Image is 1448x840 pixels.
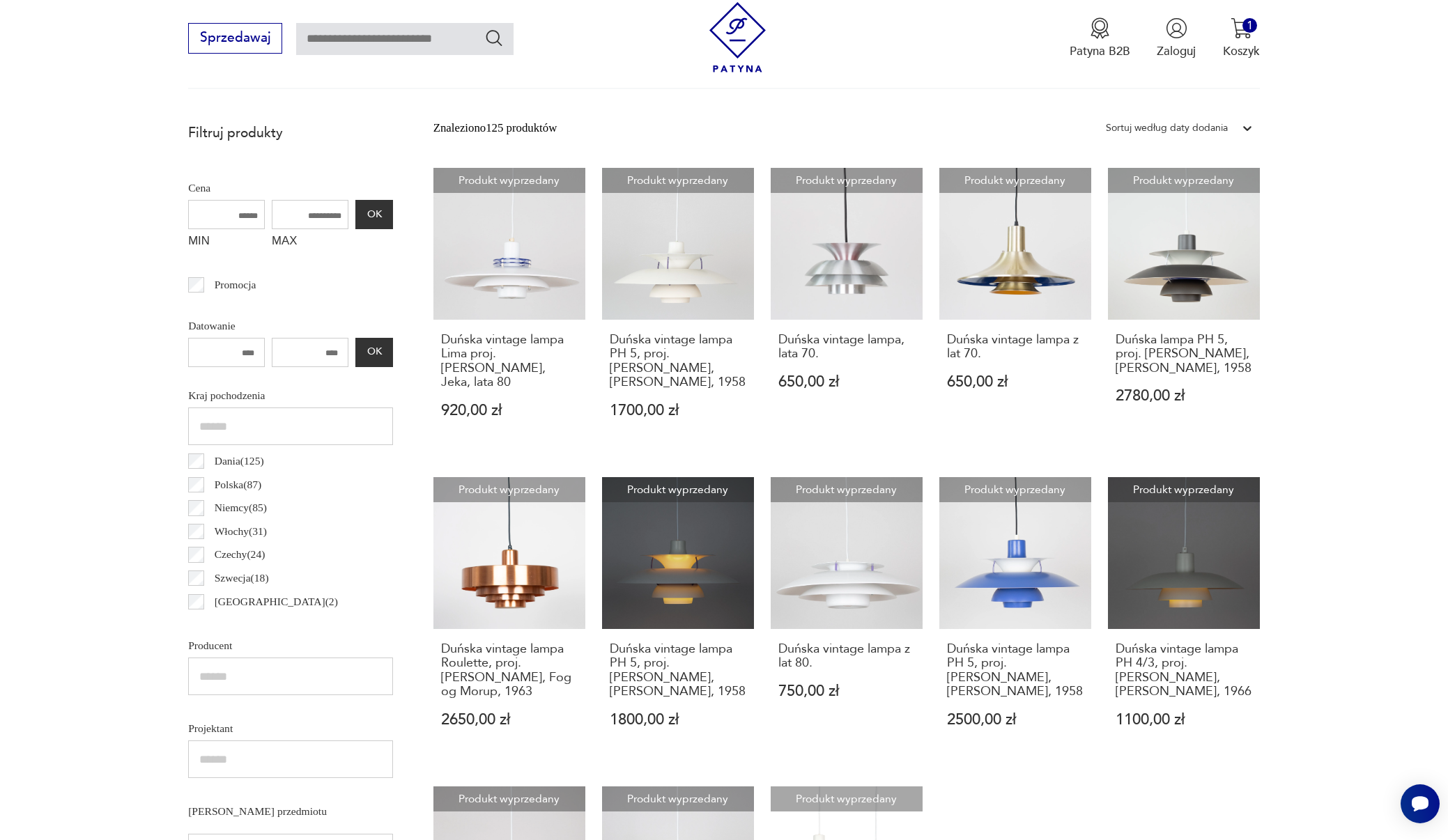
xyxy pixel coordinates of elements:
[702,2,773,72] img: Patyna - sklep z meblami i dekoracjami vintage
[1242,18,1257,33] div: 1
[778,333,915,361] h3: Duńska vintage lampa, lata 70.
[215,452,264,470] p: Dania ( 125 )
[441,403,578,418] p: 920,00 zł
[355,338,393,367] button: OK
[188,802,393,820] p: [PERSON_NAME] przedmiotu
[1089,17,1111,39] img: Ikona medalu
[1166,17,1187,39] img: Ikonka użytkownika
[610,403,746,418] p: 1700,00 zł
[771,168,923,451] a: Produkt wyprzedanyDuńska vintage lampa, lata 70.Duńska vintage lampa, lata 70.650,00 zł
[778,375,915,389] p: 650,00 zł
[1106,119,1228,137] div: Sortuj według daty dodania
[1116,333,1252,375] h3: Duńska lampa PH 5, proj. [PERSON_NAME], [PERSON_NAME], 1958
[215,593,338,611] p: [GEOGRAPHIC_DATA] ( 2 )
[771,477,923,760] a: Produkt wyprzedanyDuńska vintage lampa z lat 80.Duńska vintage lampa z lat 80.750,00 zł
[215,569,269,587] p: Szwecja ( 18 )
[433,168,585,451] a: Produkt wyprzedanyDuńska vintage lampa Lima proj. Kurt Wiborg, Jeka, lata 80Duńska vintage lampa ...
[778,642,915,671] h3: Duńska vintage lampa z lat 80.
[188,387,393,405] p: Kraj pochodzenia
[1401,784,1440,823] iframe: Smartsupp widget button
[602,477,754,760] a: Produkt wyprzedanyDuńska vintage lampa PH 5, proj. Poul Henningsen, Louis Poulsen, 1958Duńska vin...
[188,229,265,256] label: MIN
[215,522,267,540] p: Włochy ( 31 )
[188,179,393,197] p: Cena
[1070,17,1130,59] button: Patyna B2B
[1108,168,1260,451] a: Produkt wyprzedanyDuńska lampa PH 5, proj. Poul Henningsen, Louis Poulsen, 1958Duńska lampa PH 5,...
[1157,43,1196,59] p: Zaloguj
[441,713,578,727] p: 2650,00 zł
[433,119,557,137] div: Znaleziono 125 produktów
[1108,477,1260,760] a: Produkt wyprzedanyDuńska vintage lampa PH 4/3, proj. Poul Henningsen, Louis Poulsen, 1966Duńska v...
[602,168,754,451] a: Produkt wyprzedanyDuńska vintage lampa PH 5, proj. Poul Henningsen, Louis Poulsen, 1958Duńska vin...
[1116,389,1252,403] p: 2780,00 zł
[939,168,1091,451] a: Produkt wyprzedanyDuńska vintage lampa z lat 70.Duńska vintage lampa z lat 70.650,00 zł
[1157,17,1196,59] button: Zaloguj
[1231,17,1252,39] img: Ikona koszyka
[355,200,393,229] button: OK
[188,23,282,54] button: Sprzedawaj
[1070,17,1130,59] a: Ikona medaluPatyna B2B
[1116,713,1252,727] p: 1100,00 zł
[1223,17,1260,59] button: 1Koszyk
[610,333,746,390] h3: Duńska vintage lampa PH 5, proj. [PERSON_NAME], [PERSON_NAME], 1958
[1223,43,1260,59] p: Koszyk
[947,375,1084,389] p: 650,00 zł
[215,476,262,494] p: Polska ( 87 )
[441,642,578,699] h3: Duńska vintage lampa Roulette, proj. [PERSON_NAME], Fog og Morup, 1963
[215,545,265,563] p: Czechy ( 24 )
[947,642,1084,699] h3: Duńska vintage lampa PH 5, proj. [PERSON_NAME], [PERSON_NAME], 1958
[1070,43,1130,59] p: Patyna B2B
[441,333,578,390] h3: Duńska vintage lampa Lima proj. [PERSON_NAME], Jeka, lata 80
[778,684,915,699] p: 750,00 zł
[188,637,393,655] p: Producent
[1116,642,1252,699] h3: Duńska vintage lampa PH 4/3, proj. [PERSON_NAME], [PERSON_NAME], 1966
[610,642,746,699] h3: Duńska vintage lampa PH 5, proj. [PERSON_NAME], [PERSON_NAME], 1958
[188,33,282,45] a: Sprzedawaj
[939,477,1091,760] a: Produkt wyprzedanyDuńska vintage lampa PH 5, proj. Poul Henningsen, Louis Poulsen, 1958Duńska vin...
[215,616,338,634] p: [GEOGRAPHIC_DATA] ( 2 )
[272,229,348,256] label: MAX
[610,713,746,727] p: 1800,00 zł
[947,713,1084,727] p: 2500,00 zł
[215,499,267,517] p: Niemcy ( 85 )
[188,317,393,335] p: Datowanie
[188,720,393,738] p: Projektant
[215,276,256,294] p: Promocja
[188,124,393,142] p: Filtruj produkty
[433,477,585,760] a: Produkt wyprzedanyDuńska vintage lampa Roulette, proj. Jo Hammerborg, Fog og Morup, 1963Duńska vi...
[484,28,505,48] button: Szukaj
[947,333,1084,361] h3: Duńska vintage lampa z lat 70.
